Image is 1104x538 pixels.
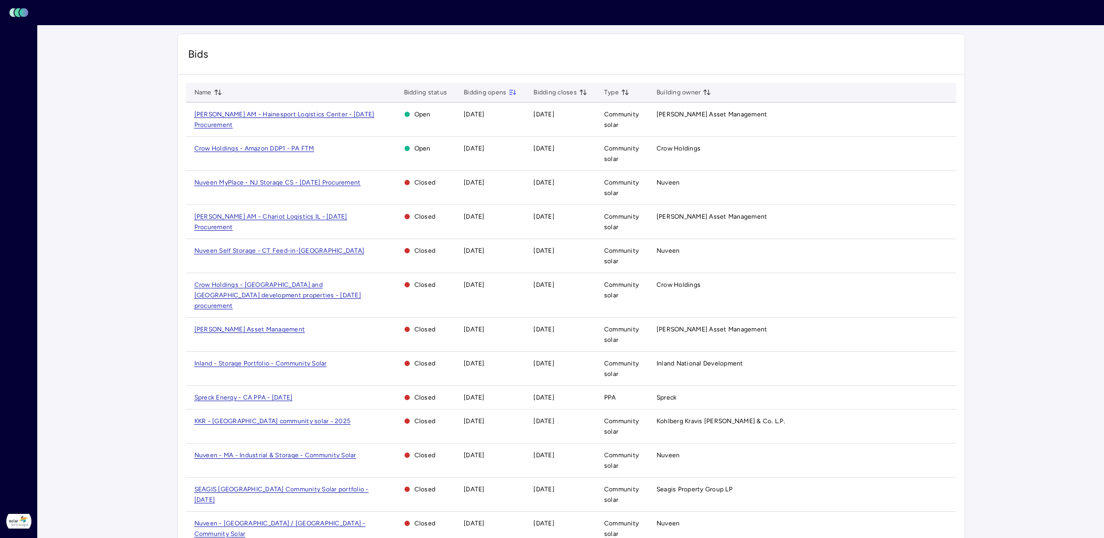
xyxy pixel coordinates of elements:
[533,451,554,459] time: [DATE]
[596,171,648,205] td: Community solar
[194,213,347,231] a: [PERSON_NAME] AM - Chariot Logistics IL - [DATE] Procurement
[648,137,956,171] td: Crow Holdings
[604,87,629,98] span: Type
[648,410,956,444] td: Kohlberg Kravis [PERSON_NAME] & Co. L.P.
[533,281,554,288] time: [DATE]
[648,386,956,410] td: Spreck
[648,103,956,137] td: [PERSON_NAME] Asset Management
[194,360,327,367] a: Inland - Storage Portfolio - Community Solar
[404,392,447,403] span: Closed
[703,88,711,96] button: toggle sorting
[533,520,554,527] time: [DATE]
[648,273,956,318] td: Crow Holdings
[596,410,648,444] td: Community solar
[533,213,554,220] time: [DATE]
[464,326,485,333] time: [DATE]
[596,444,648,478] td: Community solar
[533,486,554,493] time: [DATE]
[533,87,587,98] span: Bidding closes
[404,518,447,529] span: Closed
[464,394,485,401] time: [DATE]
[596,478,648,512] td: Community solar
[194,520,366,537] a: Nuveen - [GEOGRAPHIC_DATA] / [GEOGRAPHIC_DATA] - Community Solar
[533,111,554,118] time: [DATE]
[464,417,485,425] time: [DATE]
[596,386,648,410] td: PPA
[464,145,485,152] time: [DATE]
[464,281,485,288] time: [DATE]
[194,145,314,152] a: Crow Holdings - Amazon DDP1 - PA FTM
[648,171,956,205] td: Nuveen
[404,484,447,494] span: Closed
[404,245,447,256] span: Closed
[533,394,554,401] time: [DATE]
[533,360,554,367] time: [DATE]
[508,88,517,96] button: toggle sorting
[648,352,956,386] td: Inland National Development
[194,179,361,186] a: Nuveen MyPlace - NJ Storage CS - [DATE] Procurement
[194,394,293,401] a: Spreck Energy - CA PPA - [DATE]
[464,486,485,493] time: [DATE]
[6,509,31,534] img: Solar Landscape
[404,279,447,290] span: Closed
[533,145,554,152] time: [DATE]
[404,177,447,188] span: Closed
[194,281,361,309] a: Crow Holdings - [GEOGRAPHIC_DATA] and [GEOGRAPHIC_DATA] development properties - [DATE] procurement
[464,520,485,527] time: [DATE]
[533,179,554,186] time: [DATE]
[404,87,447,98] span: Bidding status
[194,451,356,459] a: Nuveen - MA - Industrial & Storage - Community Solar
[194,486,369,503] a: SEAGIS [GEOGRAPHIC_DATA] Community Solar portfolio - [DATE]
[596,205,648,239] td: Community solar
[648,318,956,352] td: [PERSON_NAME] Asset Management
[596,273,648,318] td: Community solar
[404,143,447,154] span: Open
[621,88,629,96] button: toggle sorting
[194,111,375,128] a: [PERSON_NAME] AM - Hainesport Logistics Center - [DATE] Procurement
[464,179,485,186] time: [DATE]
[596,352,648,386] td: Community solar
[404,416,447,426] span: Closed
[648,478,956,512] td: Seagis Property Group LP
[464,87,517,98] span: Bidding opens
[404,324,447,335] span: Closed
[194,247,365,254] a: Nuveen Self Storage - CT Feed-in-[GEOGRAPHIC_DATA]
[596,318,648,352] td: Community solar
[194,326,305,333] a: [PERSON_NAME] Asset Management
[404,358,447,369] span: Closed
[404,109,447,120] span: Open
[596,103,648,137] td: Community solar
[533,326,554,333] time: [DATE]
[404,450,447,460] span: Closed
[464,451,485,459] time: [DATE]
[464,213,485,220] time: [DATE]
[533,417,554,425] time: [DATE]
[404,211,447,222] span: Closed
[464,360,485,367] time: [DATE]
[194,87,222,98] span: Name
[533,247,554,254] time: [DATE]
[648,239,956,273] td: Nuveen
[188,47,954,61] span: Bids
[194,417,351,425] a: KKR - [GEOGRAPHIC_DATA] community solar - 2025
[657,87,712,98] span: Building owner
[596,239,648,273] td: Community solar
[596,137,648,171] td: Community solar
[648,205,956,239] td: [PERSON_NAME] Asset Management
[579,88,587,96] button: toggle sorting
[464,111,485,118] time: [DATE]
[214,88,222,96] button: toggle sorting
